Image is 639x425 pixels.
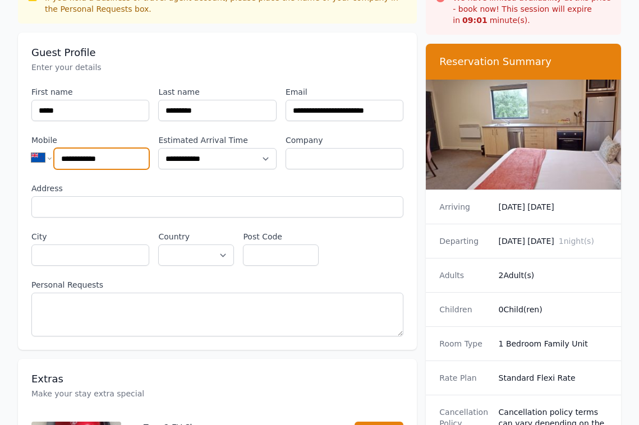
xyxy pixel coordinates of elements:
label: Personal Requests [31,279,403,290]
span: 1 night(s) [559,237,594,246]
label: City [31,231,149,242]
label: Last name [158,86,276,98]
label: Address [31,183,403,194]
p: Make your stay extra special [31,388,403,399]
dt: Children [439,304,489,315]
dt: Room Type [439,338,489,349]
label: Email [286,86,403,98]
dd: [DATE] [DATE] [499,235,608,247]
dd: [DATE] [DATE] [499,201,608,212]
label: Mobile [31,135,149,146]
dt: Adults [439,270,489,281]
h3: Extras [31,372,403,386]
dd: 0 Child(ren) [499,304,608,315]
label: Post Code [243,231,319,242]
p: Enter your details [31,62,403,73]
h3: Guest Profile [31,46,403,59]
dd: 2 Adult(s) [499,270,608,281]
label: Estimated Arrival Time [158,135,276,146]
strong: 09 : 01 [462,16,488,25]
h3: Reservation Summary [439,55,608,68]
dt: Rate Plan [439,372,489,384]
label: Company [286,135,403,146]
dt: Arriving [439,201,489,212]
label: First name [31,86,149,98]
dt: Departing [439,235,489,247]
dd: 1 Bedroom Family Unit [499,338,608,349]
label: Country [158,231,234,242]
dd: Standard Flexi Rate [499,372,608,384]
img: 1 Bedroom Family Unit [426,80,621,190]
